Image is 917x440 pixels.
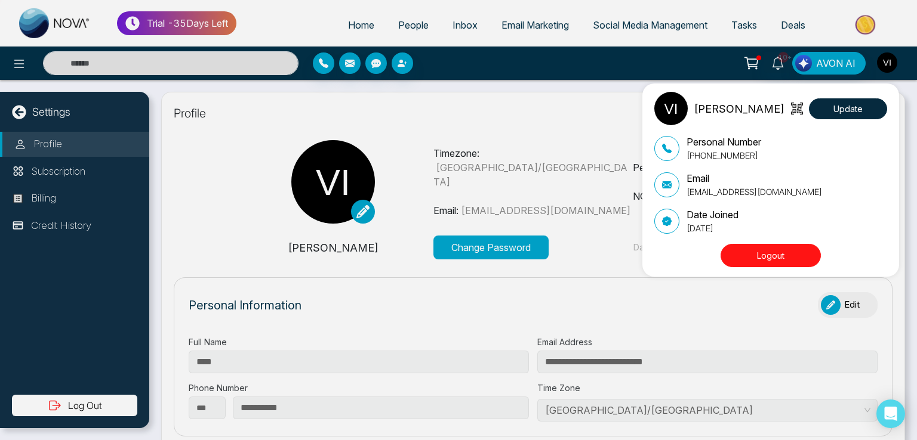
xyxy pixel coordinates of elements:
[809,98,887,119] button: Update
[687,185,822,198] p: [EMAIL_ADDRESS][DOMAIN_NAME]
[876,399,905,428] div: Open Intercom Messenger
[687,171,822,185] p: Email
[687,149,761,162] p: [PHONE_NUMBER]
[687,222,738,234] p: [DATE]
[721,244,821,267] button: Logout
[687,135,761,149] p: Personal Number
[694,101,784,117] p: [PERSON_NAME]
[687,207,738,222] p: Date Joined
